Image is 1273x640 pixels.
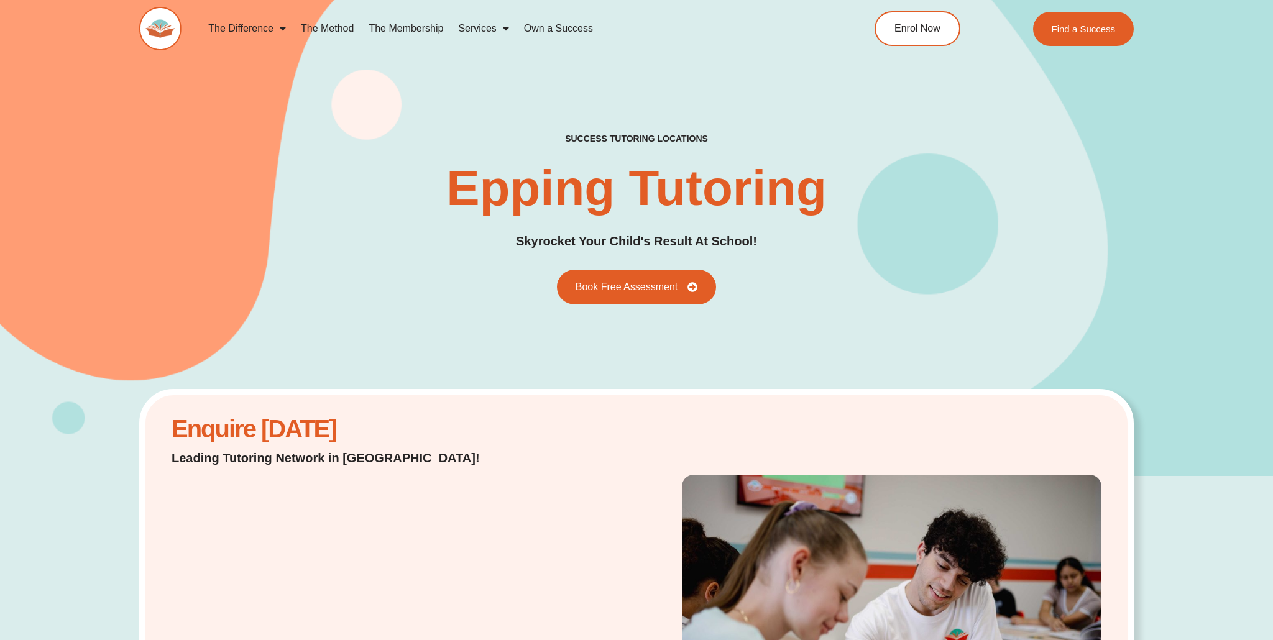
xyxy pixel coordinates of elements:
[201,14,817,43] nav: Menu
[565,133,708,144] h2: success tutoring locations
[557,270,717,304] a: Book Free Assessment
[1051,24,1115,34] span: Find a Success
[576,282,678,292] span: Book Free Assessment
[451,14,516,43] a: Services
[894,24,940,34] span: Enrol Now
[201,14,293,43] a: The Difference
[875,11,960,46] a: Enrol Now
[516,232,757,251] h2: Skyrocket Your Child's Result At School!
[446,163,827,213] h1: Epping Tutoring
[293,14,361,43] a: The Method
[172,449,512,467] h2: Leading Tutoring Network in [GEOGRAPHIC_DATA]!
[517,14,600,43] a: Own a Success
[172,421,512,437] h2: Enquire [DATE]
[1032,12,1134,46] a: Find a Success
[361,14,451,43] a: The Membership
